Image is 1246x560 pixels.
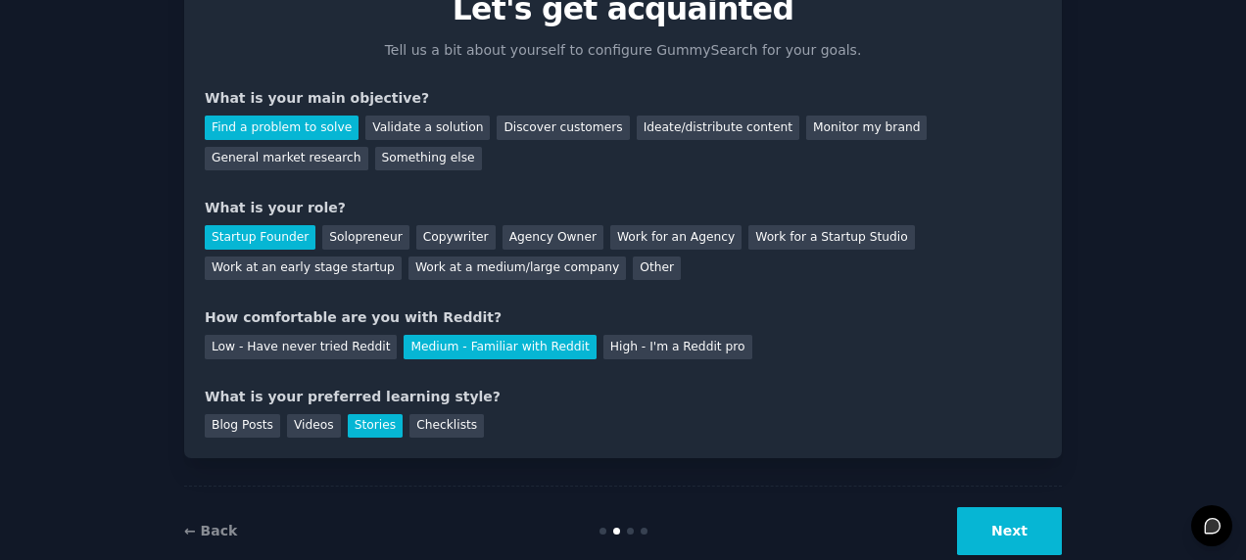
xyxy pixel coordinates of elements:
[806,116,927,140] div: Monitor my brand
[184,523,237,538] a: ← Back
[376,40,870,61] p: Tell us a bit about yourself to configure GummySearch for your goals.
[633,257,681,281] div: Other
[503,225,603,250] div: Agency Owner
[637,116,799,140] div: Ideate/distribute content
[205,147,368,171] div: General market research
[205,257,402,281] div: Work at an early stage startup
[409,414,484,439] div: Checklists
[603,335,752,359] div: High - I'm a Reddit pro
[610,225,742,250] div: Work for an Agency
[957,507,1062,555] button: Next
[322,225,408,250] div: Solopreneur
[365,116,490,140] div: Validate a solution
[205,116,359,140] div: Find a problem to solve
[408,257,626,281] div: Work at a medium/large company
[205,387,1041,407] div: What is your preferred learning style?
[205,414,280,439] div: Blog Posts
[404,335,596,359] div: Medium - Familiar with Reddit
[348,414,403,439] div: Stories
[416,225,496,250] div: Copywriter
[205,307,1041,328] div: How comfortable are you with Reddit?
[205,225,315,250] div: Startup Founder
[205,335,397,359] div: Low - Have never tried Reddit
[287,414,341,439] div: Videos
[375,147,482,171] div: Something else
[205,198,1041,218] div: What is your role?
[205,88,1041,109] div: What is your main objective?
[497,116,629,140] div: Discover customers
[748,225,914,250] div: Work for a Startup Studio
